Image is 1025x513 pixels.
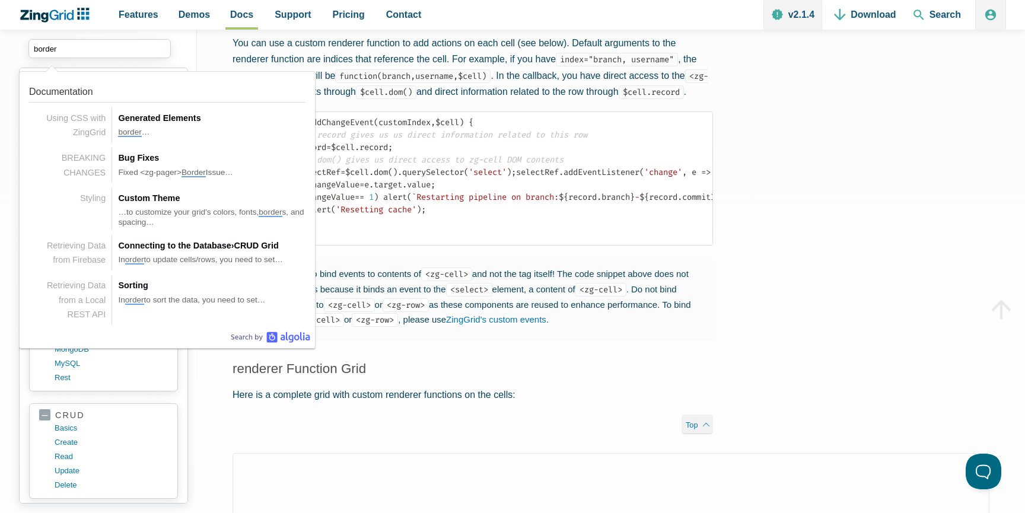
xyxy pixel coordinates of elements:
code: index="branch, username" [556,53,678,66]
span: record branch [559,192,635,202]
div: Sorting [118,278,305,292]
code: record $cell record selectRef $cell selectRef changeValue e target value changeValue [265,116,712,241]
span: 'Resetting cache' [336,205,416,215]
span: . [397,167,402,177]
span: border [118,128,141,137]
span: // $cell.record gives us us direct information related to this row [274,130,587,140]
span: record commitId [639,192,725,202]
span: Demos [179,7,210,23]
a: crud [39,410,168,421]
code: <zg-cell> [421,267,472,281]
span: . [559,167,564,177]
span: Using CSS with ZingGrid [46,113,106,137]
span: = [326,142,331,152]
span: Styling [80,193,106,203]
span: ( [331,205,336,215]
a: ZingGrid's custom events [446,314,546,324]
span: . [369,180,374,190]
span: { [469,117,473,128]
span: ) [459,117,464,128]
span: . [369,167,374,177]
code: <zg-row> [383,298,429,312]
code: <zg-cell> [324,298,375,312]
span: ; [388,142,393,152]
span: alert [383,192,407,202]
code: <zg-cell> [575,283,626,297]
span: 1 [369,192,374,202]
span: ; [511,167,516,177]
span: ( [639,167,644,177]
span: Border [182,168,206,177]
span: BREAKING CHANGES [62,153,106,177]
span: , [682,167,687,177]
span: ( [464,167,469,177]
p: You can use a custom renderer function to add actions on each cell (see below). Default arguments... [233,35,713,100]
span: e [692,167,696,177]
div: …to customize your grid's colors, fonts, s, and spacing… [118,208,305,227]
span: - [635,192,639,202]
a: basics [55,421,168,435]
span: Retrieving Data from Firebase [47,241,106,265]
code: $cell.record [619,85,684,99]
a: update [55,464,168,478]
span: . [677,192,682,202]
span: ; [421,205,426,215]
a: Link to the result [24,230,310,270]
span: Documentation [29,87,93,97]
span: ( [407,192,412,202]
div: … [118,128,305,137]
span: border [259,208,282,217]
div: Bug Fixes [118,151,305,165]
span: = [359,180,364,190]
span: customIndex $cell [378,117,459,128]
span: Retrieving Data from a Local REST API [47,281,106,319]
span: querySelector [402,167,464,177]
div: Generated Elements [118,111,305,125]
span: ) [507,167,511,177]
span: › [231,241,234,250]
code: function(branch,username,$cell) [335,69,491,83]
span: ${ [559,192,568,202]
span: } [630,192,635,202]
code: $cell.dom() [356,85,416,99]
span: addChangeEvent [307,117,374,128]
p: Here is a complete grid with custom renderer functions on the cells: [233,387,713,403]
a: MongoDB [55,342,168,356]
span: ) [416,205,421,215]
span: ${ [639,192,649,202]
span: Docs [230,7,253,23]
span: . [402,180,407,190]
span: Pricing [333,7,365,23]
span: 'change' [644,167,682,177]
span: // $cell.dom() gives us direct access to zg-cell DOM contents [274,155,564,165]
span: Support [275,7,311,23]
code: <zg-cell> [293,313,344,327]
a: Link to the result [24,77,310,143]
span: order [125,295,144,305]
code: <select> [446,283,492,297]
a: renderer Function Grid [233,361,366,376]
iframe: Toggle Customer Support [966,454,1001,489]
span: alert [307,205,331,215]
a: MySQL [55,356,168,371]
p: Only attempt to bind events to contents of and not the tag itself! The code snippet above does no... [257,266,701,327]
a: Link to the result [24,183,310,230]
span: . [597,192,601,202]
a: Link to the result [24,143,310,183]
span: , [431,117,435,128]
a: ZingChart Logo. Click to return to the homepage [19,8,96,23]
span: ) [393,167,397,177]
a: create [55,435,168,450]
div: Connecting to the Database CRUD Grid [118,238,305,253]
a: read [55,450,168,464]
span: ) [374,192,378,202]
span: Contact [386,7,422,23]
span: Features [119,7,158,23]
span: ; [431,180,435,190]
span: => [701,167,711,177]
span: ( [388,167,393,177]
span: addEventListener [564,167,639,177]
a: Link to the result [24,270,310,325]
div: In to sort the data, you need to set… [118,295,305,305]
